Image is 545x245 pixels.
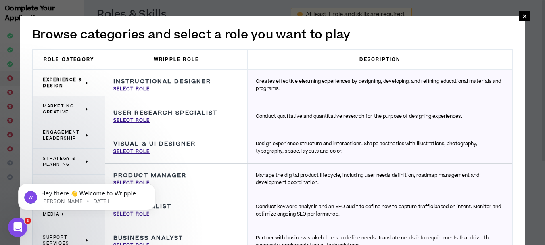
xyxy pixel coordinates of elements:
span: Experience & Design [43,77,84,89]
h3: Role Category [33,50,105,69]
p: Select Role [113,148,150,155]
span: × [522,11,527,21]
p: Design experience structure and interactions. Shape aesthetics with illustrations, photography, t... [256,140,504,155]
h3: Visual & UI Designer [113,140,196,148]
p: Select Role [113,117,150,124]
span: Marketing Creative [43,103,84,115]
h3: Instructional Designer [113,78,211,85]
h3: Business Analyst [113,235,184,242]
h2: Browse categories and select a role you want to play [32,26,513,43]
p: Conduct qualitative and quantitative research for the purpose of designing experiences. [256,113,462,120]
p: Select Role [113,86,150,93]
iframe: Intercom live chat [8,218,27,237]
span: 1 [25,218,31,224]
p: Conduct keyword analysis and an SEO audit to define how to capture traffic based on intent. Monit... [256,203,504,218]
span: Engagement Leadership [43,129,84,141]
iframe: Intercom notifications message [6,167,167,223]
p: Manage the digital product lifecycle, including user needs definition, roadmap management and dev... [256,172,504,186]
p: Creates effective elearning experiences by designing, developing, and refining educational materi... [256,78,504,92]
span: Strategy & Planning [43,155,84,168]
h3: Wripple Role [105,50,248,69]
h3: Description [248,50,512,69]
h3: User Research Specialist [113,109,217,117]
